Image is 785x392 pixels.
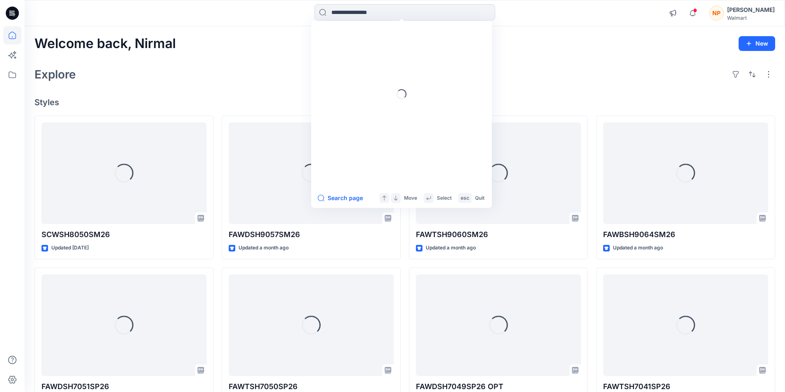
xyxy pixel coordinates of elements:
h2: Explore [34,68,76,81]
p: esc [461,194,469,203]
p: Updated [DATE] [51,244,89,252]
button: New [739,36,775,51]
div: [PERSON_NAME] [727,5,775,15]
p: FAWTSH9060SM26 [416,229,581,240]
h4: Styles [34,97,775,107]
p: FAWDSH9057SM26 [229,229,394,240]
button: Search page [318,193,363,203]
p: FAWBSH9064SM26 [603,229,768,240]
div: NP [709,6,724,21]
p: Updated a month ago [426,244,476,252]
div: Walmart [727,15,775,21]
p: Select [437,194,452,203]
p: SCWSH8050SM26 [41,229,207,240]
p: Quit [475,194,484,203]
p: Updated a month ago [239,244,289,252]
p: Move [404,194,417,203]
p: Updated a month ago [613,244,663,252]
h2: Welcome back, Nirmal [34,36,176,51]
